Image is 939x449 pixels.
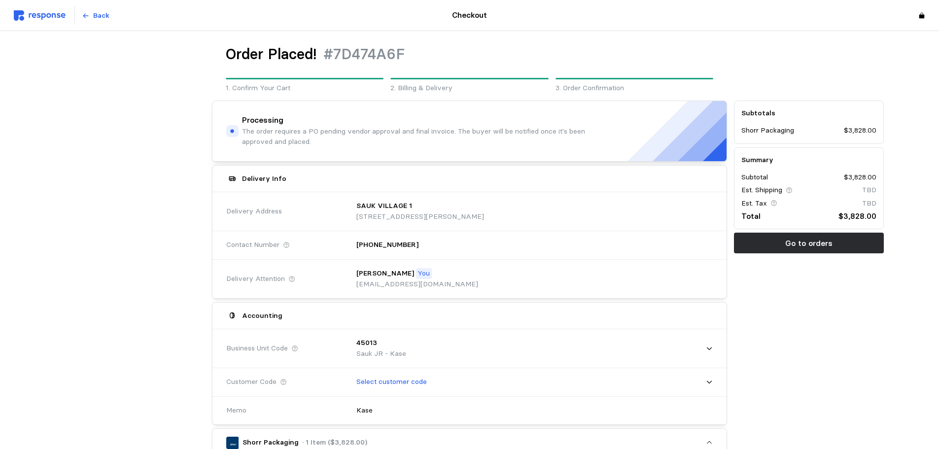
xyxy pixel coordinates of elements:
[734,233,884,253] button: Go to orders
[356,377,427,387] p: Select customer code
[242,173,286,184] h5: Delivery Info
[302,437,367,448] p: · 1 Item ($3,828.00)
[741,108,876,118] h5: Subtotals
[862,198,876,209] p: TBD
[226,206,282,217] span: Delivery Address
[844,172,876,183] p: $3,828.00
[356,279,478,290] p: [EMAIL_ADDRESS][DOMAIN_NAME]
[785,237,833,249] p: Go to orders
[356,268,414,279] p: [PERSON_NAME]
[862,185,876,196] p: TBD
[242,126,591,147] p: The order requires a PO pending vendor approval and final invoice. The buyer will be notified onc...
[242,311,282,321] h5: Accounting
[226,405,246,416] span: Memo
[741,172,768,183] p: Subtotal
[14,10,66,21] img: svg%3e
[356,211,484,222] p: [STREET_ADDRESS][PERSON_NAME]
[356,405,373,416] p: Kase
[226,377,277,387] span: Customer Code
[741,155,876,165] h5: Summary
[417,268,430,279] p: You
[741,185,782,196] p: Est. Shipping
[226,45,316,64] h1: Order Placed!
[243,437,299,448] p: Shorr Packaging
[356,240,418,250] p: [PHONE_NUMBER]
[356,338,377,348] p: 45013
[226,83,383,94] p: 1. Confirm Your Cart
[226,240,279,250] span: Contact Number
[741,198,767,209] p: Est. Tax
[76,6,115,25] button: Back
[838,210,876,222] p: $3,828.00
[226,274,285,284] span: Delivery Attention
[356,201,412,211] p: SAUK VILLAGE 1
[556,83,713,94] p: 3. Order Confirmation
[390,83,548,94] p: 2. Billing & Delivery
[93,10,109,21] p: Back
[741,210,761,222] p: Total
[242,115,283,126] h4: Processing
[741,125,794,136] p: Shorr Packaging
[844,125,876,136] p: $3,828.00
[452,10,487,21] h4: Checkout
[356,348,406,359] p: Sauk JR - Kase
[226,343,288,354] span: Business Unit Code
[323,45,405,64] h1: #7D474A6F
